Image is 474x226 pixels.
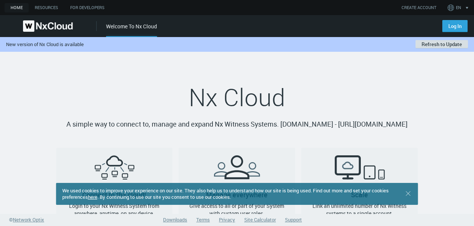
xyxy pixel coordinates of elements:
[285,216,302,223] a: Support
[179,148,295,195] h2: Manage everywhere
[29,3,64,12] a: Resources
[6,41,283,47] div: New version of Nx Cloud is available
[307,202,412,217] h4: Link an unlimited number of Nx Witness systems to a single account.
[62,202,167,224] h4: Login to your Nx Witness System from anywhere, anytime, on any device. [DOMAIN_NAME]
[62,187,389,200] span: We used cookies to improve your experience on our site. They also help us to understand how our s...
[56,119,418,130] p: A simple way to connect to, manage and expand Nx Witness Systems. [DOMAIN_NAME] - [URL][DOMAIN_NAME]
[9,216,44,224] a: ©Network Optix
[23,20,73,32] img: Nx Cloud logo
[88,193,97,200] a: here
[402,5,436,11] a: CREATE ACCOUNT
[456,5,461,11] span: EN
[189,81,285,113] span: Nx Cloud
[106,22,157,37] div: Welcome To Nx Cloud
[5,3,29,12] a: home
[196,216,210,223] a: Terms
[64,3,111,12] a: For Developers
[446,2,472,14] button: EN
[301,148,418,195] h2: Scale
[163,216,187,223] a: Downloads
[442,20,468,32] a: Log In
[56,148,173,195] h2: Connect to the cloud!
[97,193,231,200] span: . By continuing to use our site you consent to use our cookies.
[185,202,289,217] h4: Give access to all or part of your System with custom user roles.
[13,216,44,223] span: Network Optix
[219,216,235,223] a: Privacy
[244,216,276,223] a: Site Calculator
[416,40,468,48] button: Refresh to Update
